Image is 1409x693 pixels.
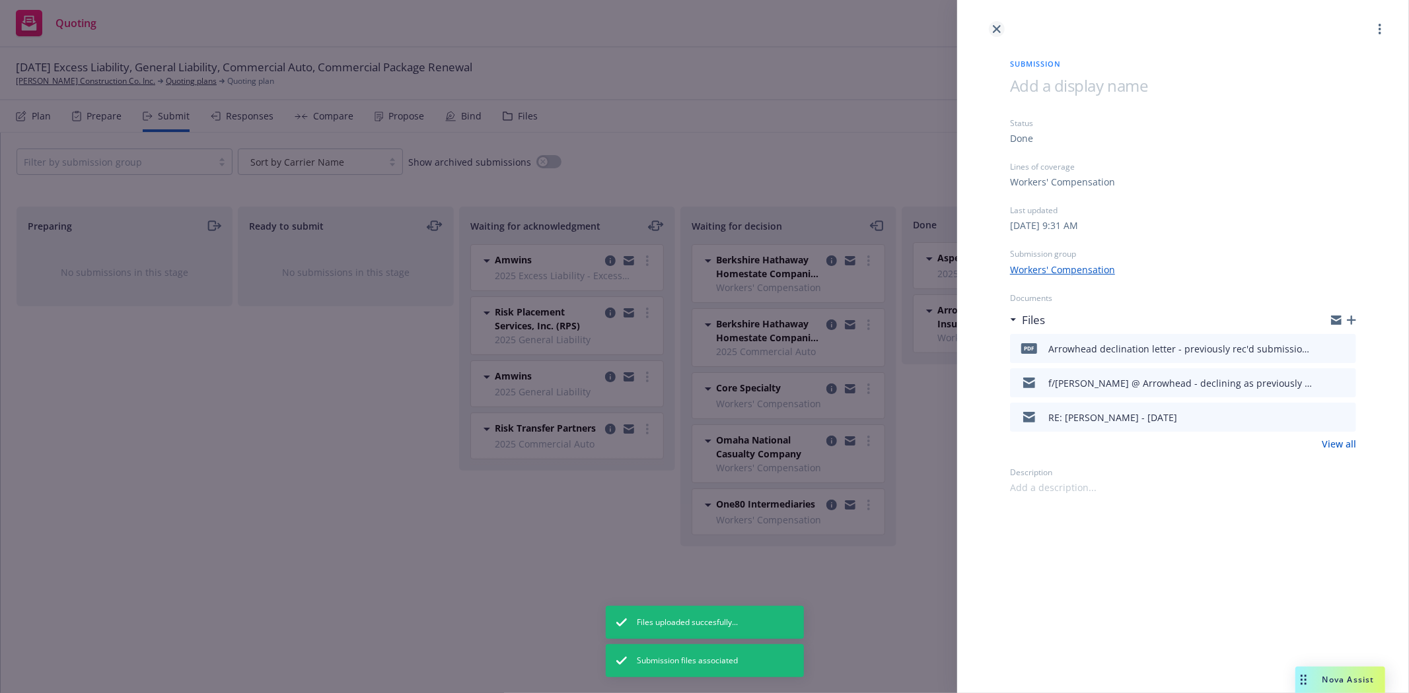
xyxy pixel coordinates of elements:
div: Done [1010,131,1033,145]
span: Submission [1010,58,1356,69]
div: Arrowhead declination letter - previously rec'd submission from other broker.pdf [1048,342,1313,356]
button: download file [1318,341,1328,356]
div: Lines of coverage [1010,161,1356,172]
a: View all [1322,437,1356,451]
div: Last updated [1010,205,1356,216]
span: Files uploaded succesfully... [637,616,739,628]
button: preview file [1339,341,1351,356]
div: Workers' Compensation [1010,175,1115,189]
button: Nova Assist [1295,667,1385,693]
button: preview file [1339,375,1351,391]
div: [DATE] 9:31 AM [1010,218,1078,232]
a: Workers' Compensation [1010,263,1115,277]
span: Submission files associated [637,655,739,667]
div: Description [1010,467,1356,478]
div: Submission group [1010,248,1356,259]
div: RE: [PERSON_NAME] - [DATE] [1048,411,1177,424]
span: pdf [1021,343,1037,353]
button: download file [1318,375,1328,391]
div: Files [1010,312,1045,329]
div: f/[PERSON_NAME] @ Arrowhead - declining as previously rec'd submission from other broker.msg [1048,376,1313,390]
h3: Files [1022,312,1045,329]
a: close [989,21,1005,37]
div: Drag to move [1295,667,1312,693]
div: Status [1010,117,1356,129]
div: Documents [1010,292,1356,304]
button: preview file [1339,409,1351,425]
button: download file [1318,409,1328,425]
span: Nova Assist [1322,674,1375,685]
a: more [1372,21,1388,37]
